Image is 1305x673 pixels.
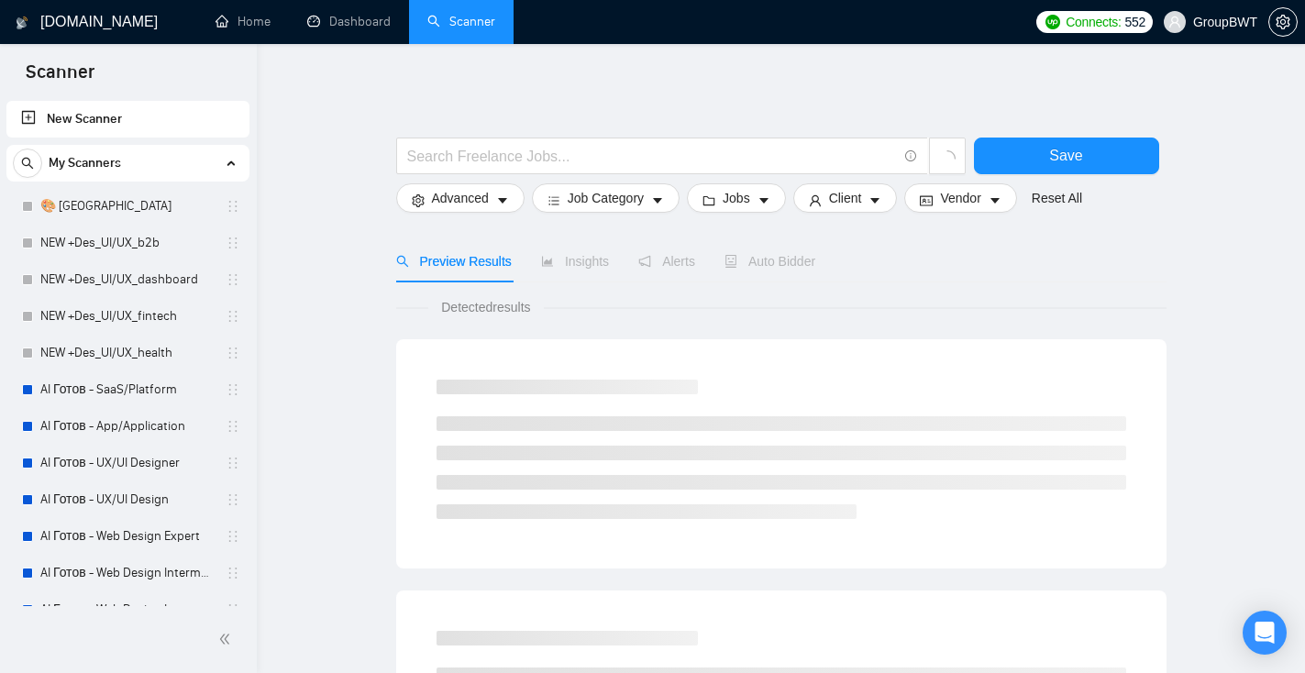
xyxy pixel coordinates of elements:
[226,272,240,287] span: holder
[6,101,249,138] li: New Scanner
[724,254,815,269] span: Auto Bidder
[40,371,215,408] a: AI Готов - SaaS/Platform
[396,255,409,268] span: search
[940,188,980,208] span: Vendor
[40,591,215,628] a: AI Готов - Web Design Intermediate минус Development
[547,193,560,207] span: bars
[724,255,737,268] span: robot
[868,193,881,207] span: caret-down
[40,261,215,298] a: NEW +Des_UI/UX_dashboard
[40,408,215,445] a: AI Готов - App/Application
[226,309,240,324] span: holder
[905,150,917,162] span: info-circle
[13,149,42,178] button: search
[920,193,933,207] span: idcard
[532,183,680,213] button: barsJob Categorycaret-down
[14,157,41,170] span: search
[226,382,240,397] span: holder
[809,193,822,207] span: user
[226,419,240,434] span: holder
[428,297,543,317] span: Detected results
[427,14,495,29] a: searchScanner
[1045,15,1060,29] img: upwork-logo.png
[1268,7,1298,37] button: setting
[396,254,512,269] span: Preview Results
[974,138,1159,174] button: Save
[40,298,215,335] a: NEW +Des_UI/UX_fintech
[723,188,750,208] span: Jobs
[226,346,240,360] span: holder
[226,602,240,617] span: holder
[226,529,240,544] span: holder
[40,335,215,371] a: NEW +Des_UI/UX_health
[702,193,715,207] span: folder
[904,183,1016,213] button: idcardVendorcaret-down
[432,188,489,208] span: Advanced
[496,193,509,207] span: caret-down
[1168,16,1181,28] span: user
[21,101,235,138] a: New Scanner
[307,14,391,29] a: dashboardDashboard
[11,59,109,97] span: Scanner
[687,183,786,213] button: folderJobscaret-down
[1269,15,1297,29] span: setting
[793,183,898,213] button: userClientcaret-down
[218,630,237,648] span: double-left
[1243,611,1287,655] div: Open Intercom Messenger
[758,193,770,207] span: caret-down
[829,188,862,208] span: Client
[40,445,215,481] a: AI Готов - UX/UI Designer
[541,254,609,269] span: Insights
[216,14,271,29] a: homeHome
[226,236,240,250] span: holder
[226,199,240,214] span: holder
[638,254,695,269] span: Alerts
[49,145,121,182] span: My Scanners
[568,188,644,208] span: Job Category
[1032,188,1082,208] a: Reset All
[396,183,525,213] button: settingAdvancedcaret-down
[40,188,215,225] a: 🎨 [GEOGRAPHIC_DATA]
[226,456,240,470] span: holder
[1268,15,1298,29] a: setting
[1049,144,1082,167] span: Save
[16,8,28,38] img: logo
[1125,12,1145,32] span: 552
[40,555,215,591] a: AI Готов - Web Design Intermediate минус Developer
[40,518,215,555] a: AI Готов - Web Design Expert
[638,255,651,268] span: notification
[651,193,664,207] span: caret-down
[407,145,897,168] input: Search Freelance Jobs...
[226,566,240,580] span: holder
[40,481,215,518] a: AI Готов - UX/UI Design
[40,225,215,261] a: NEW +Des_UI/UX_b2b
[989,193,1001,207] span: caret-down
[541,255,554,268] span: area-chart
[226,492,240,507] span: holder
[939,150,956,167] span: loading
[1066,12,1121,32] span: Connects:
[412,193,425,207] span: setting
